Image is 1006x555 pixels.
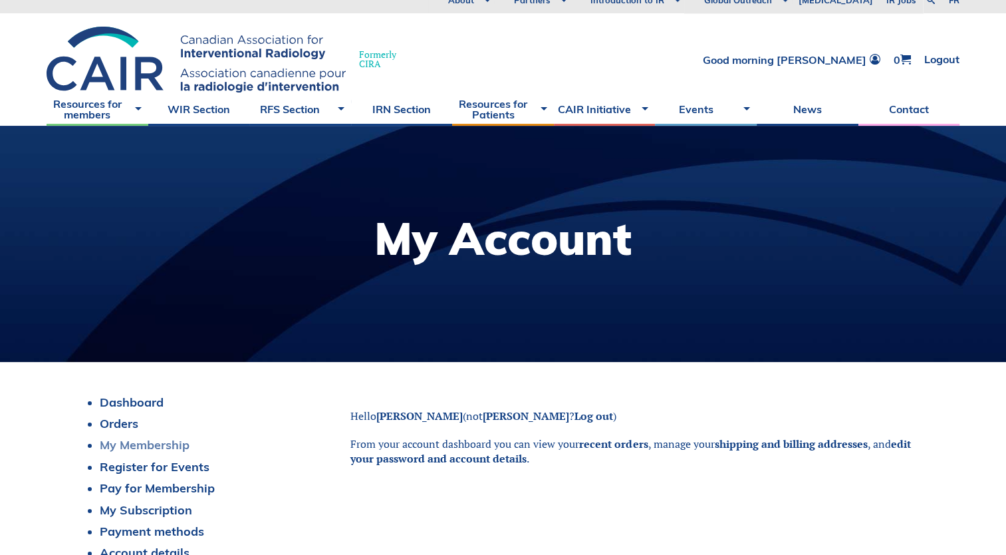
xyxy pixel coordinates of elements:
[100,395,164,410] a: Dashboard
[483,409,569,423] strong: [PERSON_NAME]
[100,459,209,474] a: Register for Events
[100,437,189,453] a: My Membership
[894,54,911,65] a: 0
[924,54,959,65] a: Logout
[858,92,960,126] a: Contact
[350,437,910,466] a: edit your password and account details
[757,92,858,126] a: News
[47,27,410,92] a: FormerlyCIRA
[376,409,463,423] strong: [PERSON_NAME]
[148,92,250,126] a: WIR Section
[47,92,148,126] a: Resources for members
[714,437,867,451] a: shipping and billing addresses
[655,92,757,126] a: Events
[554,92,656,126] a: CAIR Initiative
[100,416,138,431] a: Orders
[703,54,880,65] a: Good morning [PERSON_NAME]
[350,437,926,466] p: From your account dashboard you can view your , manage your , and .
[249,92,351,126] a: RFS Section
[350,409,926,423] p: Hello (not ? )
[100,524,204,539] a: Payment methods
[374,216,632,261] h1: My Account
[574,409,613,423] a: Log out
[100,502,192,518] a: My Subscription
[351,92,453,126] a: IRN Section
[579,437,648,451] a: recent orders
[47,27,346,92] img: CIRA
[359,50,396,69] span: Formerly CIRA
[100,480,215,496] a: Pay for Membership
[452,92,554,126] a: Resources for Patients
